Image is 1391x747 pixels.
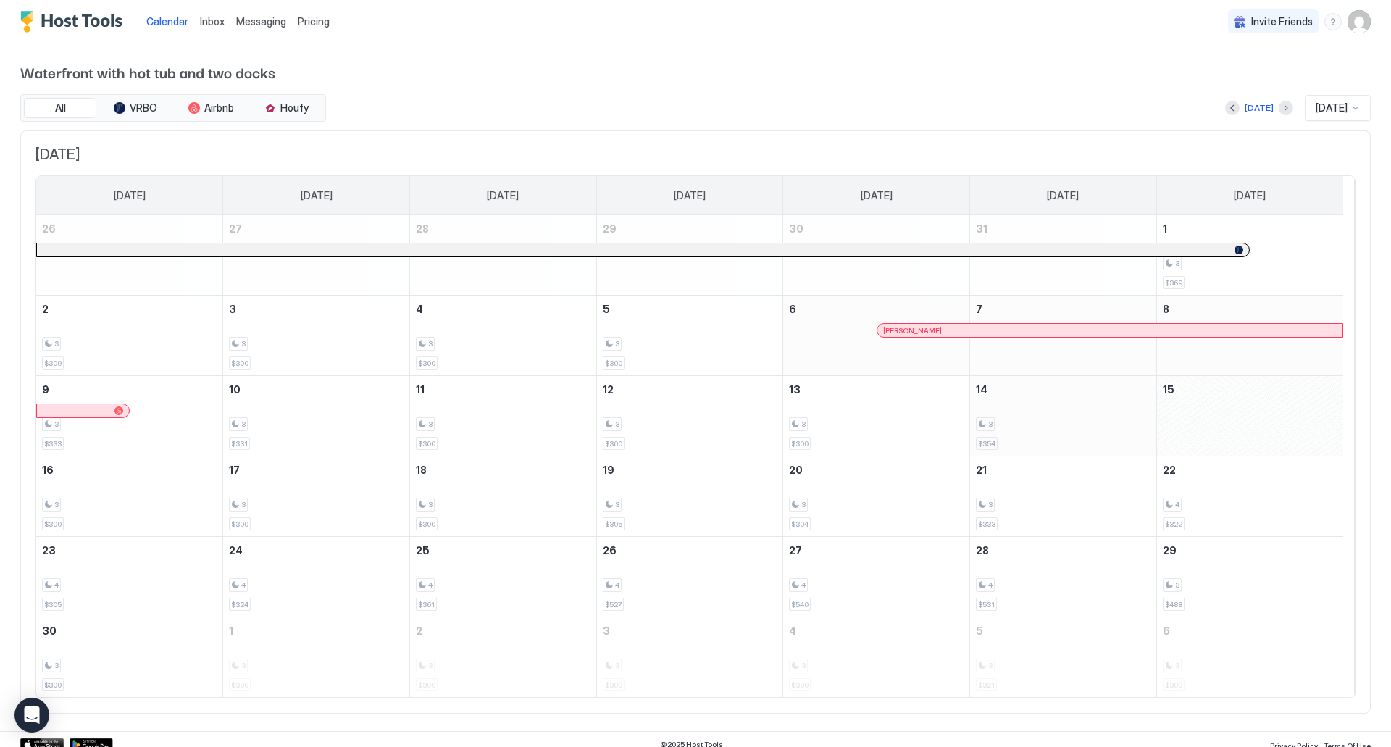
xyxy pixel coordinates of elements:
span: $300 [791,439,809,448]
a: November 4, 2025 [410,296,596,322]
span: $300 [418,359,435,368]
td: November 15, 2025 [1156,376,1343,456]
a: November 2, 2025 [36,296,222,322]
td: December 6, 2025 [1156,617,1343,698]
span: 18 [416,464,427,476]
button: Next month [1279,101,1293,115]
td: November 1, 2025 [1156,215,1343,296]
span: 3 [54,500,59,509]
td: November 28, 2025 [970,537,1157,617]
td: November 14, 2025 [970,376,1157,456]
span: 14 [976,383,987,396]
a: November 5, 2025 [597,296,783,322]
td: November 13, 2025 [783,376,970,456]
span: All [55,101,66,114]
a: December 5, 2025 [970,617,1156,644]
a: December 4, 2025 [783,617,969,644]
span: 29 [603,222,617,235]
span: 4 [801,580,806,590]
span: 7 [976,303,982,315]
a: November 15, 2025 [1157,376,1343,403]
span: 4 [428,580,433,590]
td: November 17, 2025 [223,456,410,537]
span: 3 [603,625,610,637]
span: 30 [42,625,57,637]
a: November 22, 2025 [1157,456,1343,483]
span: $333 [44,439,62,448]
a: November 21, 2025 [970,456,1156,483]
span: 2 [42,303,49,315]
a: November 20, 2025 [783,456,969,483]
button: Houfy [250,98,322,118]
span: 3 [801,500,806,509]
td: December 3, 2025 [596,617,783,698]
a: December 6, 2025 [1157,617,1343,644]
a: December 3, 2025 [597,617,783,644]
span: [DATE] [1234,189,1266,202]
a: November 16, 2025 [36,456,222,483]
button: Airbnb [175,98,247,118]
td: October 31, 2025 [970,215,1157,296]
a: November 6, 2025 [783,296,969,322]
span: 28 [976,544,989,556]
span: [DATE] [487,189,519,202]
span: 6 [1163,625,1170,637]
span: 3 [988,500,993,509]
span: $300 [44,519,62,529]
td: November 18, 2025 [409,456,596,537]
span: [DATE] [114,189,146,202]
a: Host Tools Logo [20,11,129,33]
span: 3 [428,500,433,509]
button: [DATE] [1242,99,1276,117]
span: 1 [229,625,233,637]
a: November 27, 2025 [783,537,969,564]
span: $300 [418,439,435,448]
span: [DATE] [35,146,1356,164]
td: November 4, 2025 [409,296,596,376]
span: 3 [241,420,246,429]
span: 22 [1163,464,1176,476]
span: 4 [1175,500,1179,509]
a: November 23, 2025 [36,537,222,564]
span: 24 [229,544,243,556]
span: Airbnb [204,101,234,114]
td: October 27, 2025 [223,215,410,296]
td: October 30, 2025 [783,215,970,296]
span: 3 [428,420,433,429]
span: [DATE] [301,189,333,202]
a: November 14, 2025 [970,376,1156,403]
span: 11 [416,383,425,396]
span: $331 [231,439,248,448]
span: Pricing [298,15,330,28]
a: October 27, 2025 [223,215,409,242]
a: October 30, 2025 [783,215,969,242]
td: November 7, 2025 [970,296,1157,376]
span: $488 [1165,600,1182,609]
span: 31 [976,222,987,235]
a: Inbox [200,14,225,29]
span: $361 [418,600,435,609]
td: November 8, 2025 [1156,296,1343,376]
span: Waterfront with hot tub and two docks [20,61,1371,83]
span: $527 [605,600,622,609]
span: 15 [1163,383,1174,396]
td: October 28, 2025 [409,215,596,296]
span: 8 [1163,303,1169,315]
span: 27 [789,544,802,556]
span: $304 [791,519,809,529]
span: $300 [605,439,622,448]
span: 4 [241,580,246,590]
a: November 30, 2025 [36,617,222,644]
span: Messaging [236,15,286,28]
span: 3 [1175,580,1179,590]
a: November 9, 2025 [36,376,222,403]
td: November 10, 2025 [223,376,410,456]
a: November 12, 2025 [597,376,783,403]
a: Sunday [99,176,160,215]
a: Thursday [846,176,907,215]
button: All [24,98,96,118]
button: VRBO [99,98,172,118]
span: 29 [1163,544,1177,556]
span: 5 [603,303,610,315]
span: $305 [605,519,622,529]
